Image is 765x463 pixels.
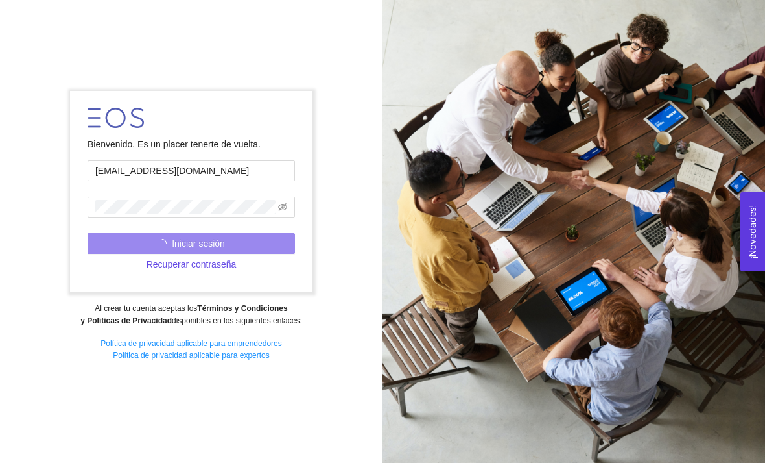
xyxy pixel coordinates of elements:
button: Iniciar sesión [88,233,295,254]
a: Recuperar contraseña [88,259,295,269]
span: Recuperar contraseña [147,257,237,271]
strong: Términos y Condiciones y Políticas de Privacidad [80,304,287,325]
div: Bienvenido. Es un placer tenerte de vuelta. [88,137,295,151]
span: Iniciar sesión [172,236,225,251]
a: Política de privacidad aplicable para emprendedores [100,339,282,348]
button: Open Feedback Widget [740,192,765,271]
input: Correo electrónico [88,160,295,181]
span: loading [158,239,172,248]
img: LOGO [88,108,144,128]
div: Al crear tu cuenta aceptas los disponibles en los siguientes enlaces: [8,303,373,327]
a: Política de privacidad aplicable para expertos [113,351,269,360]
button: Recuperar contraseña [88,254,295,275]
span: eye-invisible [278,203,287,212]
